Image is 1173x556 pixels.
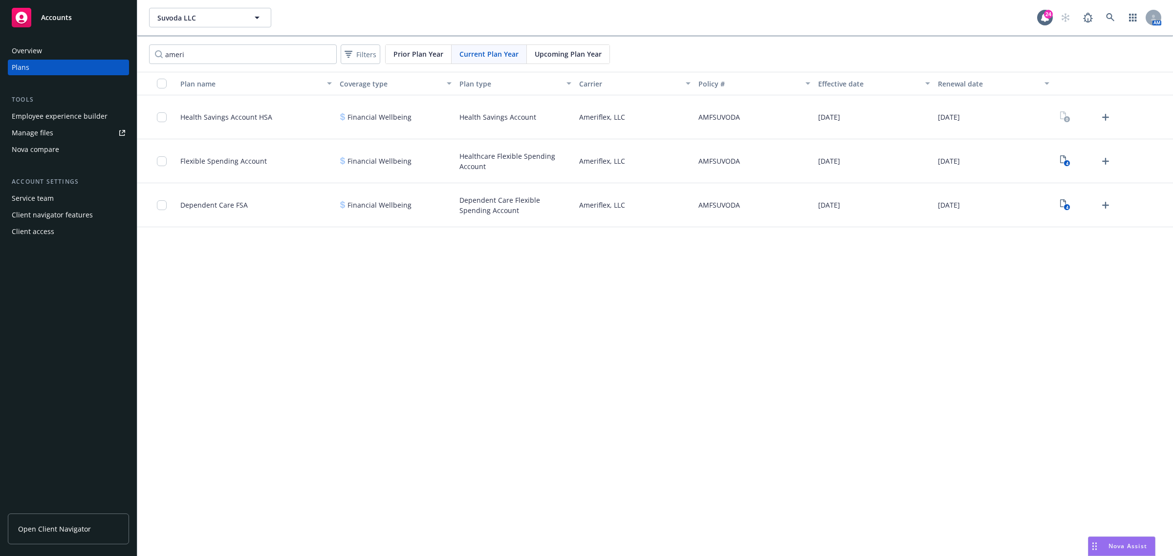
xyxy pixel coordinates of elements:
span: Financial Wellbeing [348,156,412,166]
span: Financial Wellbeing [348,200,412,210]
span: AMFSUVODA [698,112,740,122]
span: AMFSUVODA [698,156,740,166]
span: [DATE] [938,112,960,122]
a: Nova compare [8,142,129,157]
span: Prior Plan Year [393,49,443,59]
a: Report a Bug [1078,8,1098,27]
a: Overview [8,43,129,59]
a: Client navigator features [8,207,129,223]
span: Open Client Navigator [18,524,91,534]
div: Manage files [12,125,53,141]
input: Toggle Row Selected [157,200,167,210]
span: Filters [343,47,378,62]
a: Manage files [8,125,129,141]
div: 24 [1044,10,1053,19]
button: Coverage type [336,72,456,95]
span: Flexible Spending Account [180,156,267,166]
button: Plan name [176,72,336,95]
text: 4 [1065,160,1068,167]
a: Search [1101,8,1120,27]
span: [DATE] [938,156,960,166]
button: Policy # [695,72,814,95]
div: Tools [8,95,129,105]
span: Upcoming Plan Year [535,49,602,59]
a: View Plan Documents [1057,109,1073,125]
div: Service team [12,191,54,206]
input: Toggle Row Selected [157,156,167,166]
a: Upload Plan Documents [1098,197,1113,213]
div: Coverage type [340,79,441,89]
span: Financial Wellbeing [348,112,412,122]
span: Current Plan Year [459,49,519,59]
span: AMFSUVODA [698,200,740,210]
text: 4 [1065,204,1068,211]
div: Renewal date [938,79,1039,89]
div: Plan type [459,79,561,89]
div: Account settings [8,177,129,187]
span: Accounts [41,14,72,21]
a: Plans [8,60,129,75]
button: Filters [341,44,380,64]
span: Dependent Care FSA [180,200,248,210]
span: [DATE] [938,200,960,210]
span: [DATE] [818,200,840,210]
div: Carrier [579,79,680,89]
a: Employee experience builder [8,108,129,124]
div: Effective date [818,79,919,89]
div: Nova compare [12,142,59,157]
span: Ameriflex, LLC [579,112,625,122]
div: Plan name [180,79,321,89]
span: Healthcare Flexible Spending Account [459,151,571,171]
a: View Plan Documents [1057,197,1073,213]
span: Health Savings Account [459,112,536,122]
span: [DATE] [818,112,840,122]
button: Nova Assist [1088,536,1155,556]
input: Search by name [149,44,337,64]
button: Carrier [575,72,695,95]
a: Switch app [1123,8,1143,27]
span: [DATE] [818,156,840,166]
a: View Plan Documents [1057,153,1073,169]
div: Plans [12,60,29,75]
a: Upload Plan Documents [1098,109,1113,125]
div: Client access [12,224,54,239]
span: Nova Assist [1108,542,1147,550]
span: Suvoda LLC [157,13,242,23]
button: Suvoda LLC [149,8,271,27]
span: Filters [356,49,376,60]
div: Policy # [698,79,800,89]
div: Employee experience builder [12,108,108,124]
span: Health Savings Account HSA [180,112,272,122]
input: Toggle Row Selected [157,112,167,122]
button: Plan type [456,72,575,95]
span: Dependent Care Flexible Spending Account [459,195,571,215]
span: Ameriflex, LLC [579,156,625,166]
a: Start snowing [1056,8,1075,27]
button: Effective date [814,72,934,95]
div: Drag to move [1088,537,1101,556]
input: Select all [157,79,167,88]
a: Service team [8,191,129,206]
span: Ameriflex, LLC [579,200,625,210]
a: Upload Plan Documents [1098,153,1113,169]
div: Overview [12,43,42,59]
button: Renewal date [934,72,1054,95]
a: Client access [8,224,129,239]
a: Accounts [8,4,129,31]
div: Client navigator features [12,207,93,223]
